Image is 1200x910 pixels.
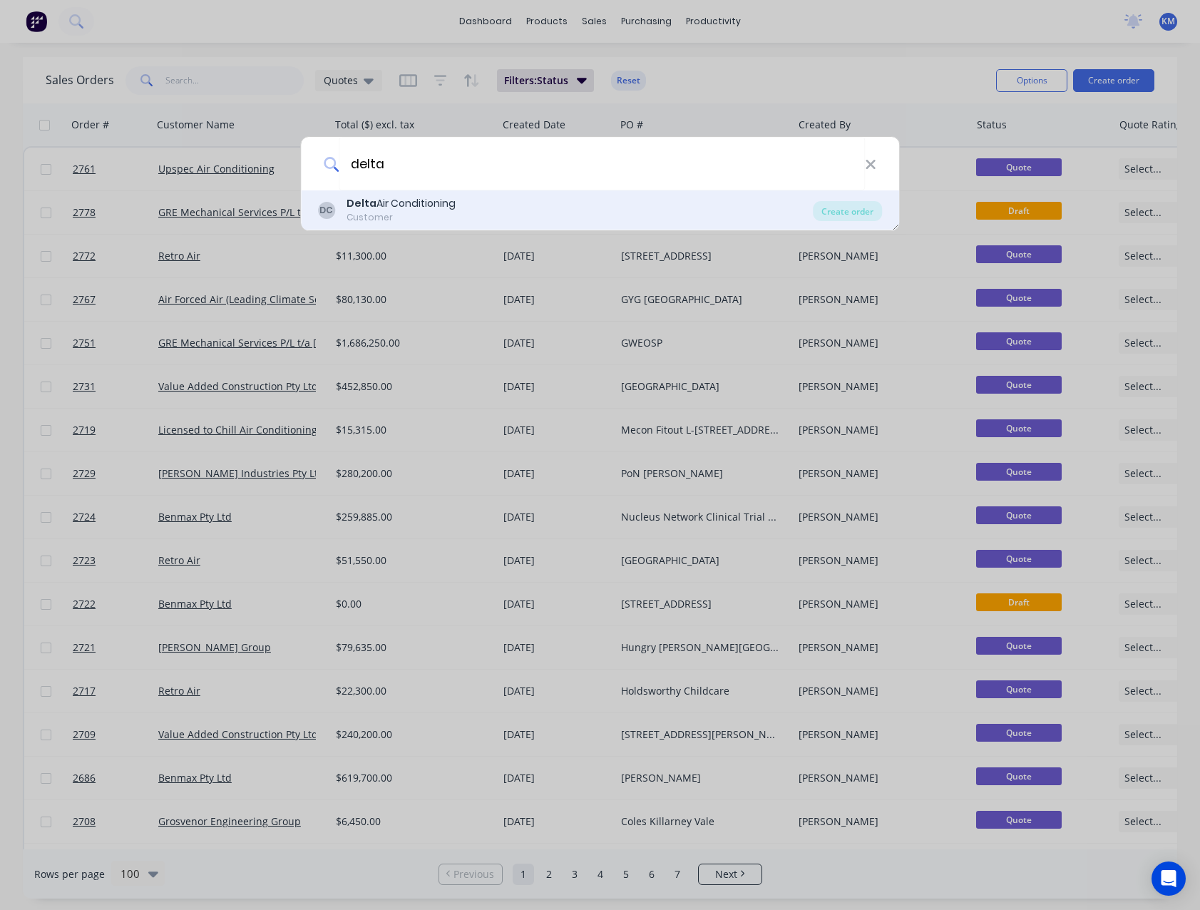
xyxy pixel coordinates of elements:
[318,202,335,219] div: DC
[347,196,456,211] div: Air Conditioning
[339,137,865,190] input: Enter a customer name to create a new order...
[347,196,376,210] b: Delta
[813,201,882,221] div: Create order
[1152,862,1186,896] div: Open Intercom Messenger
[347,211,456,224] div: Customer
